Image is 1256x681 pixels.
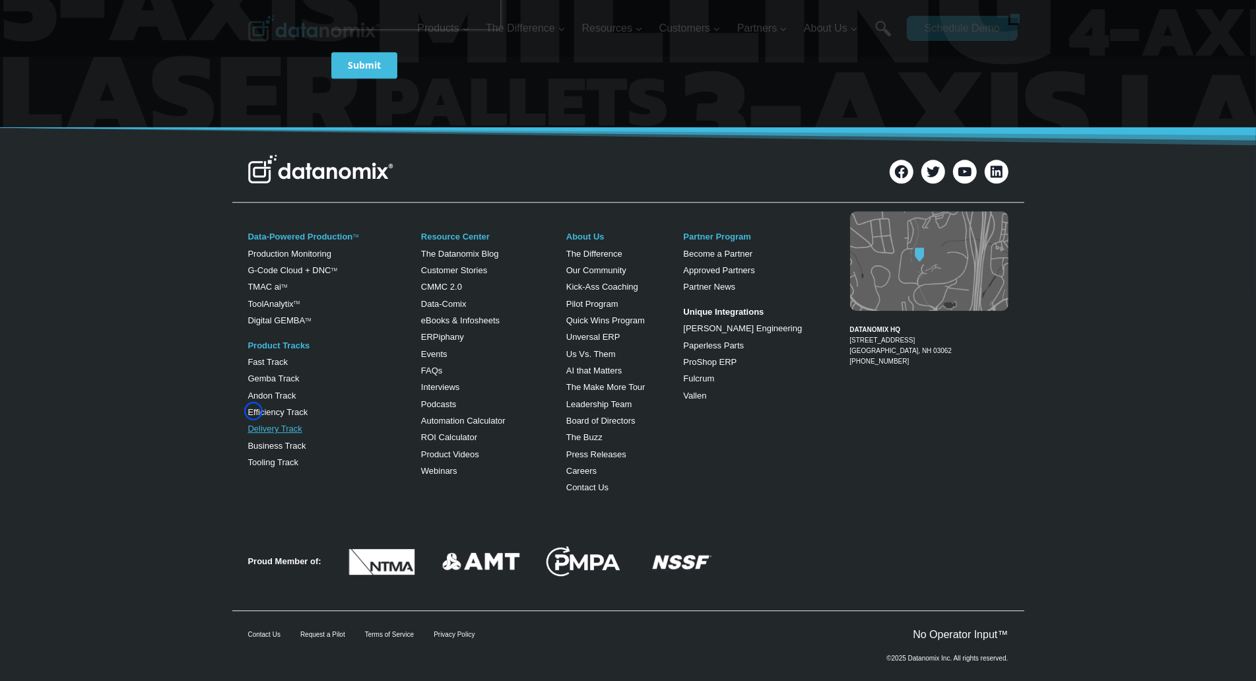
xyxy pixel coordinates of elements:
[365,631,414,638] a: Terms of Service
[683,391,706,401] a: Vallen
[421,432,477,442] a: ROI Calculator
[566,432,603,442] a: The Buzz
[913,629,1008,640] a: No Operator Input™
[248,441,306,451] a: Business Track
[886,655,1008,662] p: ©2025 Datanomix Inc. All rights reserved.
[148,294,168,304] a: Terms
[683,323,802,333] a: [PERSON_NAME] Engineering
[248,631,281,638] a: Contact Us
[297,55,356,67] span: Phone number
[421,315,500,325] a: eBooks & Infosheets
[421,466,457,476] a: Webinars
[248,457,299,467] a: Tooling Track
[421,299,467,309] a: Data-Comix
[683,232,751,242] a: Partner Program
[850,211,1008,311] img: Datanomix map image
[683,307,764,317] strong: Unique Integrations
[421,232,490,242] a: Resource Center
[434,631,475,638] a: Privacy Policy
[683,357,737,367] a: ProShop ERP
[297,163,348,175] span: State/Region
[248,265,337,275] a: G-Code Cloud + DNCTM
[248,154,393,183] img: Datanomix Logo
[248,556,321,566] strong: Proud Member of:
[421,332,464,342] a: ERPiphany
[683,282,735,292] a: Partner News
[566,382,645,392] a: The Make More Tour
[683,373,714,383] a: Fulcrum
[421,282,462,292] a: CMMC 2.0
[305,317,311,322] sup: TM
[566,482,609,492] a: Contact Us
[300,631,345,638] a: Request a Pilot
[248,424,302,434] a: Delivery Track
[331,267,337,272] sup: TM
[566,282,638,292] a: Kick-Ass Coaching
[248,249,331,259] a: Production Monitoring
[566,332,620,342] a: Unversal ERP
[248,282,288,292] a: TMAC aiTM
[248,391,296,401] a: Andon Track
[421,449,479,459] a: Product Videos
[421,399,456,409] a: Podcasts
[7,447,218,674] iframe: Popup CTA
[566,449,626,459] a: Press Releases
[421,366,443,375] a: FAQs
[248,299,294,309] a: ToolAnalytix
[294,300,300,305] a: TM
[281,284,287,288] sup: TM
[421,265,487,275] a: Customer Stories
[566,466,597,476] a: Careers
[248,407,308,417] a: Efficiency Track
[421,249,499,259] a: The Datanomix Blog
[850,326,901,333] strong: DATANOMIX HQ
[850,314,1008,367] figcaption: [PHONE_NUMBER]
[421,349,447,359] a: Events
[566,265,626,275] a: Our Community
[566,299,618,309] a: Pilot Program
[683,249,752,259] a: Become a Partner
[421,416,506,426] a: Automation Calculator
[683,340,744,350] a: Paperless Parts
[1190,618,1256,681] iframe: Chat Widget
[248,315,312,325] a: Digital GEMBATM
[248,340,310,350] a: Product Tracks
[248,232,353,242] a: Data-Powered Production
[683,265,754,275] a: Approved Partners
[850,337,952,354] a: [STREET_ADDRESS][GEOGRAPHIC_DATA], NH 03062
[180,294,222,304] a: Privacy Policy
[566,416,636,426] a: Board of Directors
[248,357,288,367] a: Fast Track
[566,232,605,242] a: About Us
[566,315,645,325] a: Quick Wins Program
[297,1,339,13] span: Last Name
[352,234,358,238] a: TM
[248,373,300,383] a: Gemba Track
[566,249,622,259] a: The Difference
[566,349,616,359] a: Us Vs. Them
[566,399,632,409] a: Leadership Team
[566,366,622,375] a: AI that Matters
[421,382,460,392] a: Interviews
